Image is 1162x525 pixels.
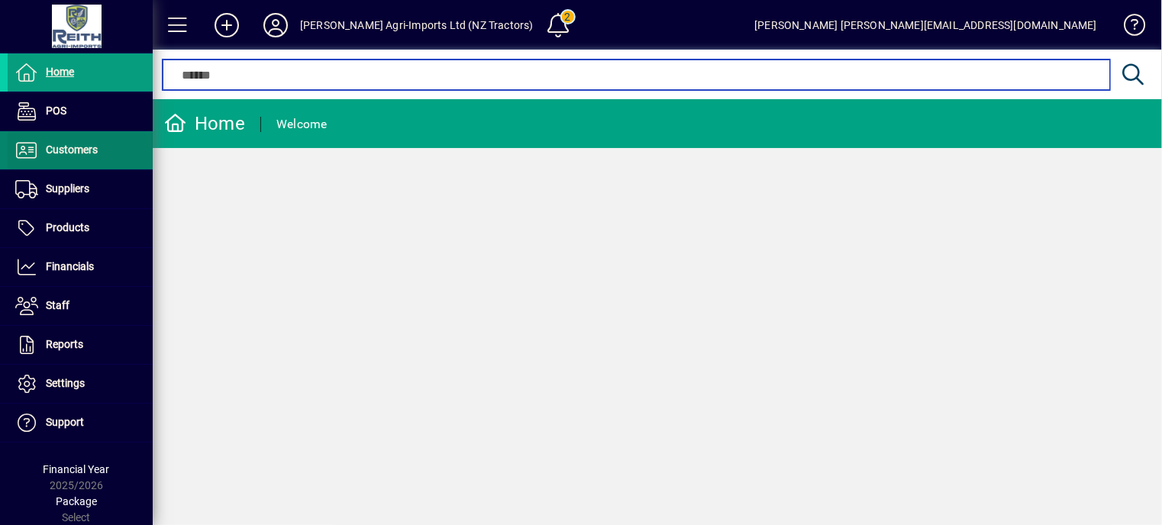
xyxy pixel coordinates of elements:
[251,11,300,39] button: Profile
[8,404,153,442] a: Support
[276,112,328,137] div: Welcome
[46,260,94,272] span: Financials
[164,111,245,136] div: Home
[754,13,1097,37] div: [PERSON_NAME] [PERSON_NAME][EMAIL_ADDRESS][DOMAIN_NAME]
[46,338,83,350] span: Reports
[8,170,153,208] a: Suppliers
[8,326,153,364] a: Reports
[300,13,534,37] div: [PERSON_NAME] Agri-Imports Ltd (NZ Tractors)
[46,66,74,78] span: Home
[8,209,153,247] a: Products
[44,463,110,475] span: Financial Year
[46,221,89,234] span: Products
[8,248,153,286] a: Financials
[46,299,69,311] span: Staff
[1112,3,1143,53] a: Knowledge Base
[8,365,153,403] a: Settings
[8,92,153,130] a: POS
[46,143,98,156] span: Customers
[46,416,84,428] span: Support
[46,105,66,117] span: POS
[8,287,153,325] a: Staff
[46,377,85,389] span: Settings
[46,182,89,195] span: Suppliers
[8,131,153,169] a: Customers
[202,11,251,39] button: Add
[56,495,97,507] span: Package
